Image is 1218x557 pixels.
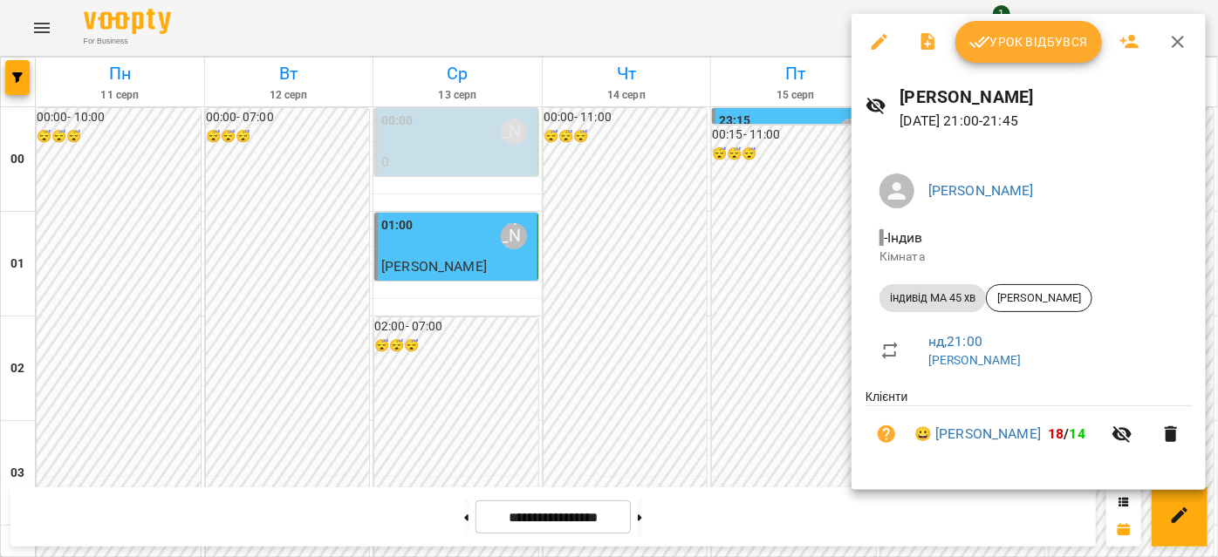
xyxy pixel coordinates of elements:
[879,229,927,246] span: - Індив
[879,290,986,306] span: індивід МА 45 хв
[1048,425,1085,442] b: /
[900,84,1192,111] h6: [PERSON_NAME]
[986,284,1092,312] div: [PERSON_NAME]
[987,290,1091,306] span: [PERSON_NAME]
[1048,425,1064,442] span: 18
[914,424,1041,445] a: 😀 [PERSON_NAME]
[866,388,1192,469] ul: Клієнти
[900,111,1192,132] p: [DATE] 21:00 - 21:45
[928,353,1022,367] a: [PERSON_NAME]
[1070,425,1085,442] span: 14
[955,21,1102,63] button: Урок відбувся
[928,182,1034,199] a: [PERSON_NAME]
[969,31,1088,52] span: Урок відбувся
[879,248,1178,266] p: Кімната
[866,413,907,455] button: Візит ще не сплачено. Додати оплату?
[928,333,982,350] a: нд , 21:00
